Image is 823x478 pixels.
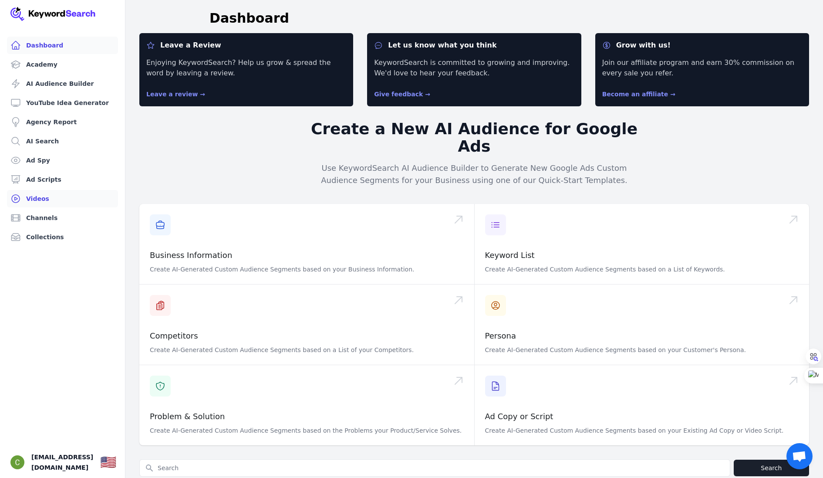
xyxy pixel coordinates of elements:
[670,91,675,98] span: →
[150,331,198,340] a: Competitors
[7,94,118,112] a: YouTube Idea Generator
[602,91,675,98] a: Become an affiliate
[7,132,118,150] a: AI Search
[786,443,813,469] div: Open chat
[31,452,93,473] span: [EMAIL_ADDRESS][DOMAIN_NAME]
[307,120,641,155] h2: Create a New AI Audience for Google Ads
[602,40,802,51] dt: Grow with us!
[10,7,96,21] img: Your Company
[150,251,232,260] a: Business Information
[7,152,118,169] a: Ad Spy
[7,209,118,227] a: Channels
[100,454,116,470] div: 🇺🇸
[425,91,430,98] span: →
[209,10,289,26] h1: Dashboard
[734,460,809,476] button: Search
[7,37,118,54] a: Dashboard
[374,58,574,78] p: KeywordSearch is committed to growing and improving. We'd love to hear your feedback.
[7,113,118,131] a: Agency Report
[485,412,553,421] a: Ad Copy or Script
[150,412,225,421] a: Problem & Solution
[307,162,641,186] p: Use KeywordSearch AI Audience Builder to Generate New Google Ads Custom Audience Segments for you...
[146,40,346,51] dt: Leave a Review
[602,58,802,78] p: Join our affiliate program and earn 30% commission on every sale you refer.
[10,455,24,469] button: Open user button
[7,190,118,207] a: Videos
[7,75,118,92] a: AI Audience Builder
[146,91,205,98] a: Leave a review
[485,251,535,260] a: Keyword List
[374,40,574,51] dt: Let us know what you think
[7,228,118,246] a: Collections
[7,56,118,73] a: Academy
[374,91,430,98] a: Give feedback
[146,58,346,78] p: Enjoying KeywordSearch? Help us grow & spread the word by leaving a review.
[100,454,116,471] button: 🇺🇸
[200,91,205,98] span: →
[10,455,24,469] img: Chris Greene
[140,460,730,476] input: Search
[7,171,118,188] a: Ad Scripts
[485,331,516,340] a: Persona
